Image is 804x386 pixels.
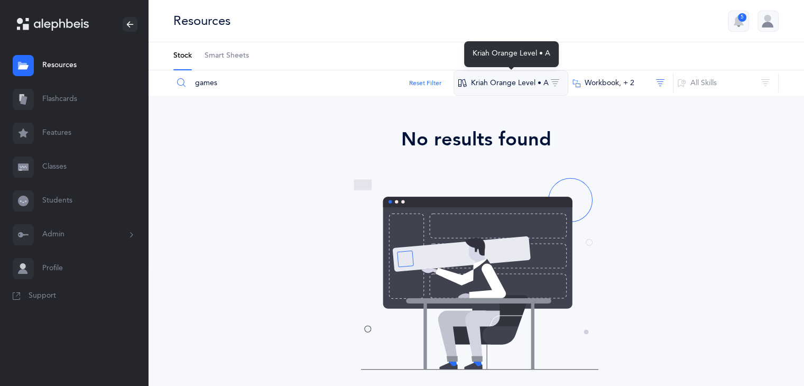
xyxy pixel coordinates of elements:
[454,70,568,96] button: Kriah Orange Level • A
[178,125,774,154] div: No results found
[728,11,749,32] button: 5
[738,13,746,22] div: 5
[464,41,559,67] div: Kriah Orange Level • A
[568,70,673,96] button: Workbook‪, + 2‬
[205,51,249,61] span: Smart Sheets
[173,12,230,30] div: Resources
[751,333,791,373] iframe: Drift Widget Chat Controller
[173,70,454,96] input: Search Resources
[409,78,441,88] button: Reset Filter
[350,175,602,373] img: no-resources-found.svg
[673,70,779,96] button: All Skills
[29,291,56,301] span: Support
